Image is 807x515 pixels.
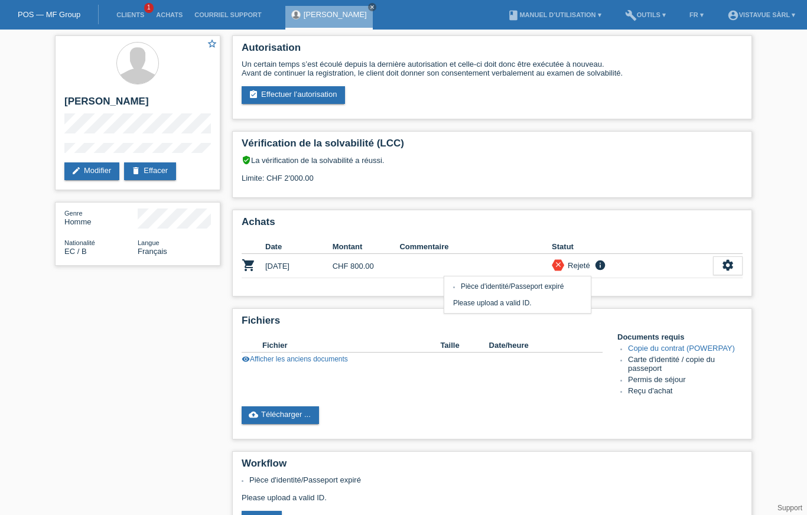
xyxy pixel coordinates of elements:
li: Reçu d'achat [628,386,743,397]
i: info [593,259,607,271]
i: edit [71,166,81,175]
i: settings [721,259,734,272]
h4: Documents requis [617,333,743,341]
th: Taille [440,338,489,353]
h2: Autorisation [242,42,743,60]
li: Pièce d'identité/Passeport expiré [461,282,582,291]
th: Commentaire [399,240,552,254]
i: POSP00028148 [242,258,256,272]
i: assignment_turned_in [249,90,258,99]
a: star_border [207,38,217,51]
a: FR ▾ [684,11,710,18]
span: 1 [144,3,154,13]
i: verified_user [242,155,251,165]
th: Fichier [262,338,440,353]
a: visibilityAfficher les anciens documents [242,355,348,363]
a: Copie du contrat (POWERPAY) [628,344,735,353]
span: Équateur / B / 20.08.2015 [64,247,87,256]
span: Genre [64,210,83,217]
a: Courriel Support [188,11,267,18]
a: cloud_uploadTélécharger ... [242,406,319,424]
i: account_circle [727,9,739,21]
a: buildOutils ▾ [619,11,672,18]
li: Pièce d'identité/Passeport expiré [249,475,743,484]
i: cloud_upload [249,410,258,419]
h2: Vérification de la solvabilité (LCC) [242,138,743,155]
h2: Workflow [242,458,743,475]
i: book [507,9,519,21]
span: Nationalité [64,239,95,246]
a: close [368,3,376,11]
h2: Achats [242,216,743,234]
th: Montant [333,240,400,254]
a: Achats [150,11,188,18]
i: close [554,260,562,269]
span: Langue [138,239,160,246]
a: bookManuel d’utilisation ▾ [502,11,607,18]
h2: Fichiers [242,315,743,333]
div: Homme [64,208,138,226]
div: La vérification de la solvabilité a réussi. Limite: CHF 2'000.00 [242,155,743,191]
td: CHF 800.00 [333,254,400,278]
i: star_border [207,38,217,49]
th: Statut [552,240,713,254]
div: Rejeté [564,259,590,272]
a: deleteEffacer [124,162,176,180]
i: visibility [242,355,250,363]
td: [DATE] [265,254,333,278]
i: build [625,9,637,21]
a: assignment_turned_inEffectuer l’autorisation [242,86,345,104]
a: POS — MF Group [18,10,80,19]
i: delete [131,166,141,175]
th: Date/heure [489,338,586,353]
a: account_circleVistavue Sàrl ▾ [721,11,801,18]
a: Support [777,504,802,512]
div: Un certain temps s’est écoulé depuis la dernière autorisation et celle-ci doit donc être exécutée... [242,60,743,77]
span: Français [138,247,167,256]
i: close [369,4,375,10]
a: editModifier [64,162,119,180]
li: Permis de séjour [628,375,743,386]
div: Please upload a valid ID. [444,276,591,314]
a: [PERSON_NAME] [304,10,367,19]
li: Carte d'identité / copie du passeport [628,355,743,375]
h2: [PERSON_NAME] [64,96,211,113]
a: Clients [110,11,150,18]
th: Date [265,240,333,254]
